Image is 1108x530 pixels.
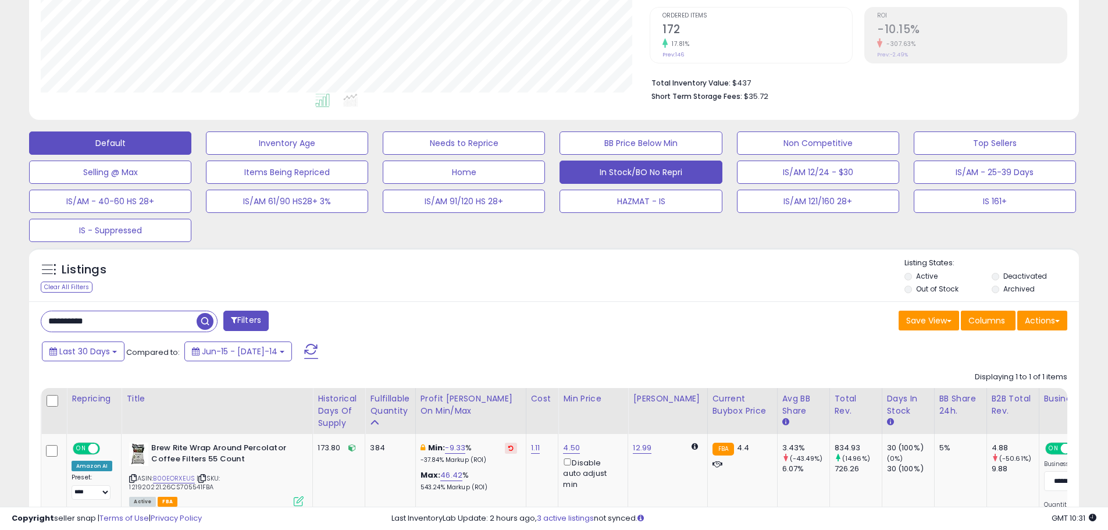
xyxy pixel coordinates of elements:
div: 834.93 [835,443,882,453]
a: -9.33 [445,442,465,454]
div: Clear All Filters [41,282,92,293]
small: (-50.61%) [999,454,1031,463]
button: Jun-15 - [DATE]-14 [184,342,292,361]
div: B2B Total Rev. [992,393,1034,417]
span: ROI [877,13,1067,19]
div: Disable auto adjust min [563,456,619,490]
button: Selling @ Max [29,161,191,184]
div: Min Price [563,393,623,405]
div: Days In Stock [887,393,929,417]
button: HAZMAT - IS [560,190,722,213]
div: 6.07% [782,464,829,474]
button: IS/AM 12/24 - $30 [737,161,899,184]
span: $35.72 [744,91,768,102]
button: Inventory Age [206,131,368,155]
small: 17.81% [668,40,689,48]
div: 4.88 [992,443,1039,453]
div: Avg BB Share [782,393,825,417]
small: (0%) [887,454,903,463]
small: (-43.49%) [790,454,822,463]
label: Active [916,271,938,281]
span: ON [1046,444,1061,454]
div: Historical Days Of Supply [318,393,360,429]
div: seller snap | | [12,513,202,524]
button: BB Price Below Min [560,131,722,155]
div: Total Rev. [835,393,877,417]
button: IS/AM 121/160 28+ [737,190,899,213]
span: | SKU: 121920221.26CS705541FBA [129,474,220,491]
button: Needs to Reprice [383,131,545,155]
small: Prev: 146 [662,51,684,58]
p: 543.24% Markup (ROI) [421,483,517,492]
small: Days In Stock. [887,417,894,428]
div: % [421,470,517,492]
a: 46.42 [440,469,462,481]
button: IS/AM - 40-60 HS 28+ [29,190,191,213]
label: Out of Stock [916,284,959,294]
button: Save View [899,311,959,330]
a: 3 active listings [537,513,594,524]
a: 4.50 [563,442,580,454]
b: Brew Rite Wrap Around Percolator Coffee Filters 55 Count [151,443,293,467]
p: Listing States: [904,258,1079,269]
div: 726.26 [835,464,882,474]
div: % [421,443,517,464]
a: 12.99 [633,442,651,454]
small: -307.63% [882,40,915,48]
th: The percentage added to the cost of goods (COGS) that forms the calculator for Min & Max prices. [415,388,526,434]
b: Short Term Storage Fees: [651,91,742,101]
label: Deactivated [1003,271,1047,281]
div: Amazon AI [72,461,112,471]
li: $437 [651,75,1059,89]
div: BB Share 24h. [939,393,982,417]
div: Last InventoryLab Update: 2 hours ago, not synced. [391,513,1096,524]
div: [PERSON_NAME] [633,393,702,405]
a: 1.11 [531,442,540,454]
b: Min: [428,442,446,453]
button: Items Being Repriced [206,161,368,184]
div: Repricing [72,393,116,405]
small: Prev: -2.49% [877,51,908,58]
h2: 172 [662,23,852,38]
h5: Listings [62,262,106,278]
a: Privacy Policy [151,513,202,524]
a: B00EORXEUS [153,474,195,483]
div: 30 (100%) [887,464,934,474]
div: Preset: [72,474,112,500]
button: IS 161+ [914,190,1076,213]
button: Last 30 Days [42,342,124,361]
div: Displaying 1 to 1 of 1 items [975,372,1067,383]
small: FBA [712,443,734,456]
span: Columns [968,315,1005,326]
span: Compared to: [126,347,180,358]
button: IS/AM 61/90 HS28+ 3% [206,190,368,213]
label: Archived [1003,284,1035,294]
img: 41nH1a5g6fL._SL40_.jpg [129,443,148,466]
span: Ordered Items [662,13,852,19]
button: In Stock/BO No Repri [560,161,722,184]
button: IS/AM 91/120 HS 28+ [383,190,545,213]
span: Jun-15 - [DATE]-14 [202,346,277,357]
h2: -10.15% [877,23,1067,38]
div: 3.43% [782,443,829,453]
button: IS - Suppressed [29,219,191,242]
div: ASIN: [129,443,304,505]
strong: Copyright [12,513,54,524]
a: Terms of Use [99,513,149,524]
div: 173.80 [318,443,356,453]
button: Non Competitive [737,131,899,155]
button: Top Sellers [914,131,1076,155]
div: Title [126,393,308,405]
button: Actions [1017,311,1067,330]
button: Filters [223,311,269,331]
div: Profit [PERSON_NAME] on Min/Max [421,393,521,417]
span: Last 30 Days [59,346,110,357]
small: Avg BB Share. [782,417,789,428]
span: OFF [98,444,117,454]
span: 2025-08-14 10:31 GMT [1052,513,1096,524]
div: 384 [370,443,406,453]
button: IS/AM - 25-39 Days [914,161,1076,184]
div: Cost [531,393,554,405]
button: Default [29,131,191,155]
button: Home [383,161,545,184]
